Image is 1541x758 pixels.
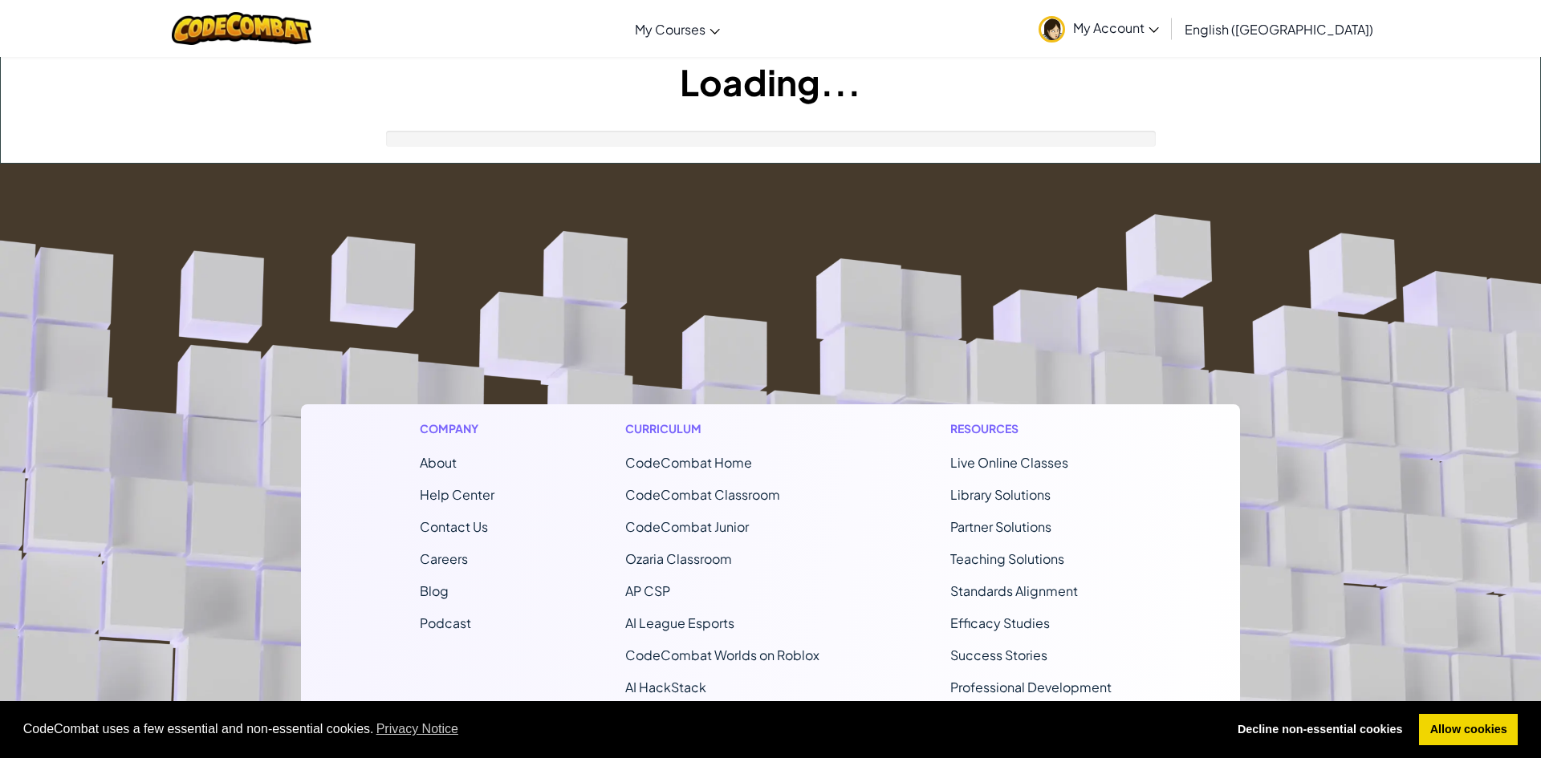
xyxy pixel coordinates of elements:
a: English ([GEOGRAPHIC_DATA]) [1177,7,1381,51]
a: AI HackStack [625,679,706,695]
span: My Account [1073,19,1159,36]
a: deny cookies [1226,714,1413,746]
span: My Courses [635,21,705,38]
a: learn more about cookies [374,717,461,741]
a: CodeCombat Worlds on Roblox [625,647,819,663]
a: Teaching Solutions [950,550,1064,567]
h1: Resources [950,420,1121,437]
span: CodeCombat Home [625,454,752,471]
a: Partner Solutions [950,518,1051,535]
a: Ozaria Classroom [625,550,732,567]
h1: Curriculum [625,420,819,437]
a: AP CSP [625,582,670,599]
span: English ([GEOGRAPHIC_DATA]) [1185,21,1373,38]
img: avatar [1039,16,1065,43]
a: allow cookies [1419,714,1518,746]
h1: Loading... [1,57,1540,107]
h1: Company [420,420,494,437]
a: Library Solutions [950,486,1051,503]
span: CodeCombat uses a few essential and non-essential cookies. [23,717,1214,741]
a: Podcast [420,614,471,631]
a: CodeCombat Junior [625,518,749,535]
a: My Account [1031,3,1167,54]
img: CodeCombat logo [172,12,312,45]
a: My Courses [627,7,728,51]
a: Professional Development [950,679,1112,695]
span: Contact Us [420,518,488,535]
a: Success Stories [950,647,1047,663]
a: Standards Alignment [950,582,1078,599]
a: Efficacy Studies [950,614,1050,631]
a: Careers [420,550,468,567]
a: Live Online Classes [950,454,1068,471]
a: Blog [420,582,449,599]
a: About [420,454,457,471]
a: CodeCombat Classroom [625,486,780,503]
a: AI League Esports [625,614,734,631]
a: Help Center [420,486,494,503]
